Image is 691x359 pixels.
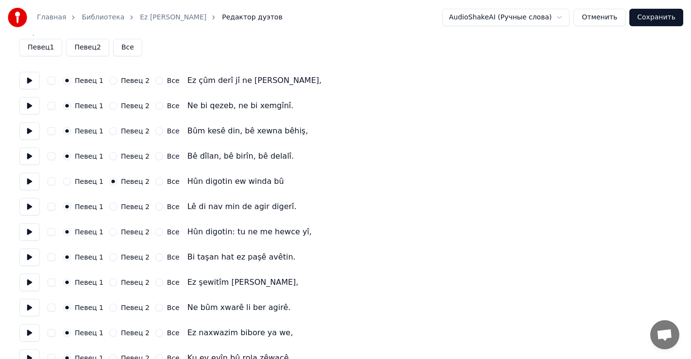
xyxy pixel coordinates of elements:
a: Главная [37,13,66,22]
div: Ez çûm derî jî ne [PERSON_NAME], [187,75,321,86]
button: Сохранить [629,9,683,26]
label: Певец 1 [75,178,103,185]
label: Все [167,329,180,336]
div: Hûn digotin ew winda bû [187,176,284,187]
button: Певец1 [19,39,62,56]
label: Певец 2 [121,329,150,336]
label: Певец 1 [75,279,103,286]
label: Певец 1 [75,153,103,160]
label: Все [167,153,180,160]
div: Открытый чат [650,320,679,349]
button: Все [113,39,142,56]
img: youka [8,8,27,27]
label: Певец 2 [121,279,150,286]
label: Певец 2 [121,178,150,185]
div: Lê di nav min de agir digerî. [187,201,297,212]
label: Все [167,102,180,109]
nav: breadcrumb [37,13,283,22]
label: Все [167,279,180,286]
label: Все [167,228,180,235]
label: Певец 1 [75,77,103,84]
button: Отменить [573,9,625,26]
label: Певец 1 [75,254,103,261]
div: Ez naxwazim bibore ya we, [187,327,293,339]
a: Ez [PERSON_NAME] [140,13,206,22]
label: Все [167,178,180,185]
div: Bûm kesê din, bê xewna bêhiş, [187,125,308,137]
div: Ez şewitîm [PERSON_NAME], [187,277,299,288]
label: Певец 1 [75,102,103,109]
label: Певец 2 [121,153,150,160]
label: Все [167,77,180,84]
label: Сохранить голос певца [19,28,672,35]
label: Певец 1 [75,228,103,235]
label: Певец 2 [121,102,150,109]
div: Ne bi qezeb, ne bi xemgînî. [187,100,294,112]
label: Певец 2 [121,254,150,261]
label: Певец 1 [75,203,103,210]
div: Ne bûm xwarê li ber agirê. [187,302,291,313]
label: Певец 2 [121,77,150,84]
label: Певец 2 [121,304,150,311]
label: Певец 1 [75,128,103,134]
label: Певец 1 [75,304,103,311]
button: Певец2 [66,39,109,56]
label: Певец 2 [121,203,150,210]
label: Все [167,304,180,311]
label: Певец 1 [75,329,103,336]
label: Все [167,203,180,210]
label: Все [167,254,180,261]
div: Bi taşan hat ez paşê avêtin. [187,251,296,263]
label: Певец 2 [121,228,150,235]
label: Певец 2 [121,128,150,134]
div: Hûn digotin: tu ne me hewce yî, [187,226,312,238]
label: Все [167,128,180,134]
span: Редактор дуэтов [222,13,282,22]
a: Библиотека [82,13,124,22]
div: Bê dîlan, bê birîn, bê delalî. [187,150,294,162]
